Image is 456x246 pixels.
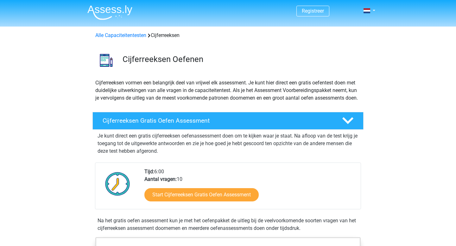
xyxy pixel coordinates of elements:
[95,32,146,38] a: Alle Capaciteitentesten
[140,168,360,209] div: 6:00 10
[102,168,134,200] img: Klok
[123,54,358,64] h3: Cijferreeksen Oefenen
[93,32,363,39] div: Cijferreeksen
[144,169,154,175] b: Tijd:
[98,132,358,155] p: Je kunt direct een gratis cijferreeksen oefenassessment doen om te kijken waar je staat. Na afloo...
[93,47,120,74] img: cijferreeksen
[302,8,324,14] a: Registreer
[95,217,361,232] div: Na het gratis oefen assessment kun je met het oefenpakket de uitleg bij de veelvoorkomende soorte...
[144,188,259,201] a: Start Cijferreeksen Gratis Oefen Assessment
[95,79,361,102] p: Cijferreeksen vormen een belangrijk deel van vrijwel elk assessment. Je kunt hier direct een grat...
[90,112,366,130] a: Cijferreeksen Gratis Oefen Assessment
[144,176,177,182] b: Aantal vragen:
[103,117,332,124] h4: Cijferreeksen Gratis Oefen Assessment
[87,5,132,20] img: Assessly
